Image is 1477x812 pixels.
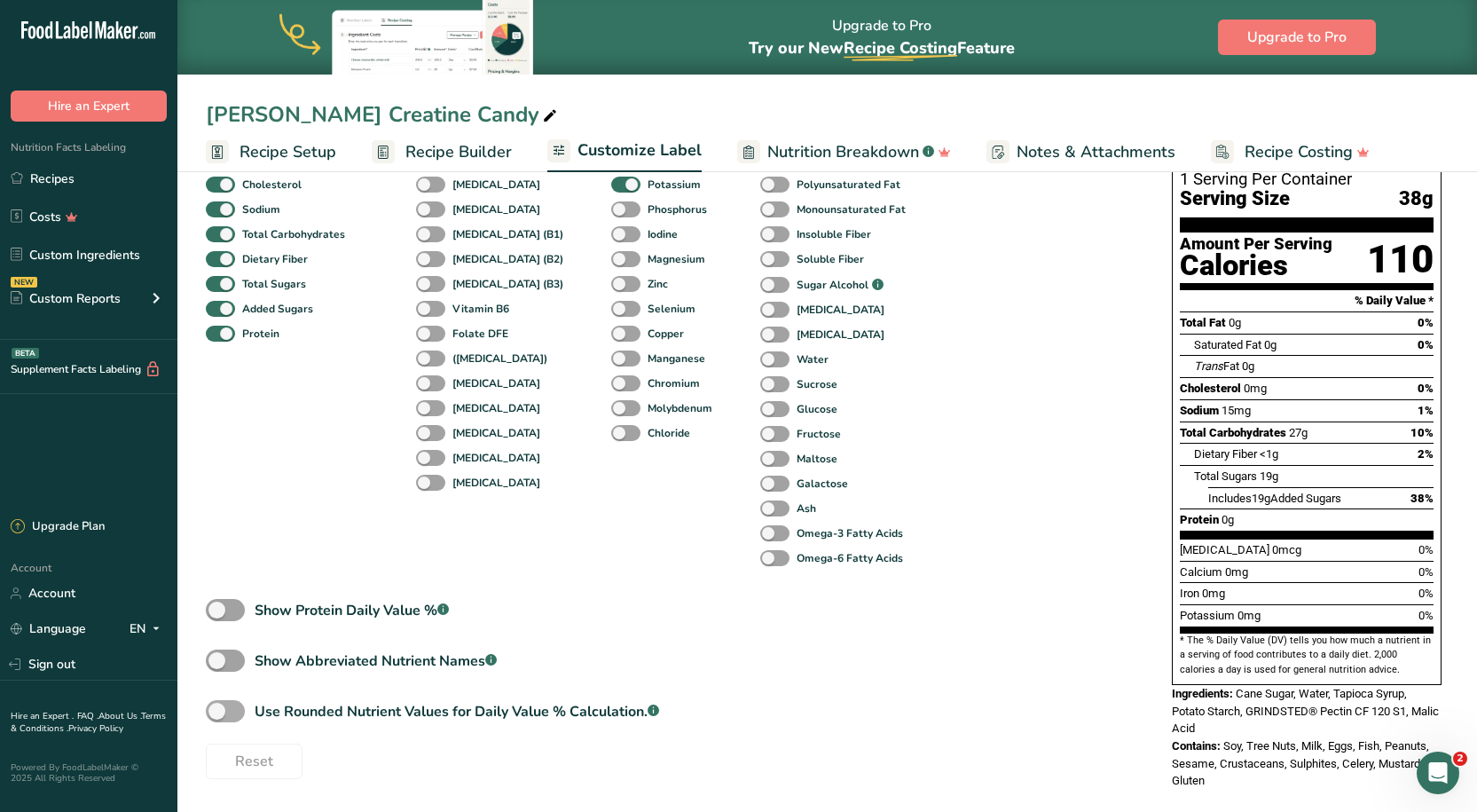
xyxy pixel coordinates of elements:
b: Polyunsaturated Fat [797,177,900,193]
section: * The % Daily Value (DV) tells you how much a nutrient in a serving of food contributes to a dail... [1180,634,1434,677]
b: Molybdenum [648,400,712,416]
button: Hire an Expert [11,91,167,122]
span: 0% [1418,382,1434,395]
a: Nutrition Breakdown [737,132,951,172]
span: 0g [1242,359,1254,373]
span: Total Fat [1180,316,1226,329]
span: 0% [1418,609,1434,622]
a: Privacy Policy [68,722,123,735]
span: 0mg [1237,609,1261,622]
span: 10% [1410,426,1434,439]
span: Calcium [1180,565,1222,579]
span: Recipe Builder [405,140,512,164]
b: Manganese [648,351,705,367]
a: About Us . [98,710,141,722]
span: 0% [1418,338,1434,351]
b: Zinc [648,276,668,292]
span: 0mg [1244,382,1267,395]
span: [MEDICAL_DATA] [1180,543,1269,556]
span: 1% [1418,404,1434,417]
span: Total Carbohydrates [1180,426,1286,439]
a: Recipe Costing [1211,132,1370,172]
span: Protein [1180,513,1219,526]
i: Trans [1194,359,1223,373]
div: Use Rounded Nutrient Values for Daily Value % Calculation. [255,701,659,722]
a: Terms & Conditions . [11,710,166,735]
span: Notes & Attachments [1017,140,1175,164]
div: Amount Per Serving [1180,236,1332,253]
span: 0g [1264,338,1277,351]
b: [MEDICAL_DATA] [452,475,540,491]
div: [PERSON_NAME] Creatine Candy [206,99,561,130]
b: Total Sugars [242,276,306,292]
b: Potassium [648,177,701,193]
b: Monounsaturated Fat [797,201,906,217]
div: Calories [1180,253,1332,279]
b: ([MEDICAL_DATA]) [452,351,547,367]
span: Dietary Fiber [1194,447,1257,461]
b: [MEDICAL_DATA] [452,425,540,441]
b: Sodium [242,201,280,217]
span: 0% [1418,565,1434,579]
b: [MEDICAL_DATA] (B3) [452,276,563,292]
b: Maltose [797,451,837,467]
b: [MEDICAL_DATA] [452,201,540,217]
a: FAQ . [77,710,98,722]
b: Glucose [797,401,837,417]
span: 0g [1229,316,1241,329]
div: EN [130,619,167,640]
div: 1 Serving Per Container [1180,170,1434,188]
b: Sucrose [797,376,837,392]
b: Insoluble Fiber [797,226,871,242]
a: Customize Label [547,130,702,173]
span: Iron [1180,587,1199,600]
span: Includes Added Sugars [1208,492,1341,505]
div: Powered By FoodLabelMaker © 2025 All Rights Reserved [11,762,167,784]
span: Recipe Costing [1245,140,1353,164]
div: Show Abbreviated Nutrient Names [255,650,497,672]
span: 27g [1289,426,1308,439]
span: 0mg [1202,587,1225,600]
span: 0mg [1225,565,1248,579]
b: Folate DFE [452,326,508,342]
span: 38% [1410,492,1434,505]
span: 19g [1260,469,1278,483]
b: Magnesium [648,251,705,267]
a: Language [11,613,86,644]
span: 19g [1252,492,1270,505]
b: [MEDICAL_DATA] (B1) [452,226,563,242]
span: Saturated Fat [1194,338,1261,351]
b: Selenium [648,301,695,317]
iframe: Intercom live chat [1417,752,1459,794]
b: [MEDICAL_DATA] [452,400,540,416]
span: 0% [1418,316,1434,329]
span: Recipe Setup [240,140,336,164]
span: Nutrition Breakdown [767,140,919,164]
b: Dietary Fiber [242,251,308,267]
div: 110 [1367,236,1434,283]
span: Serving Size [1180,188,1290,210]
b: Vitamin B6 [452,301,509,317]
b: Added Sugars [242,301,313,317]
b: Soluble Fiber [797,251,864,267]
span: Sodium [1180,404,1219,417]
span: 15mg [1222,404,1251,417]
a: Recipe Builder [372,132,512,172]
b: Iodine [648,226,678,242]
b: [MEDICAL_DATA] [452,450,540,466]
span: 0% [1418,587,1434,600]
span: Potassium [1180,609,1235,622]
span: Customize Label [577,138,702,162]
div: Show Protein Daily Value % [255,600,449,621]
section: % Daily Value * [1180,290,1434,311]
span: Fat [1194,359,1239,373]
b: Fructose [797,426,841,442]
b: Water [797,351,829,367]
a: Notes & Attachments [986,132,1175,172]
span: Cane Sugar, Water, Tapioca Syrup, Potato Starch, GRINDSTED® Pectin CF 120 S1, Malic Acid [1172,687,1439,735]
b: [MEDICAL_DATA] [452,375,540,391]
span: Total Sugars [1194,469,1257,483]
b: Omega-6 Fatty Acids [797,550,903,566]
b: [MEDICAL_DATA] (B2) [452,251,563,267]
div: BETA [12,348,39,359]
